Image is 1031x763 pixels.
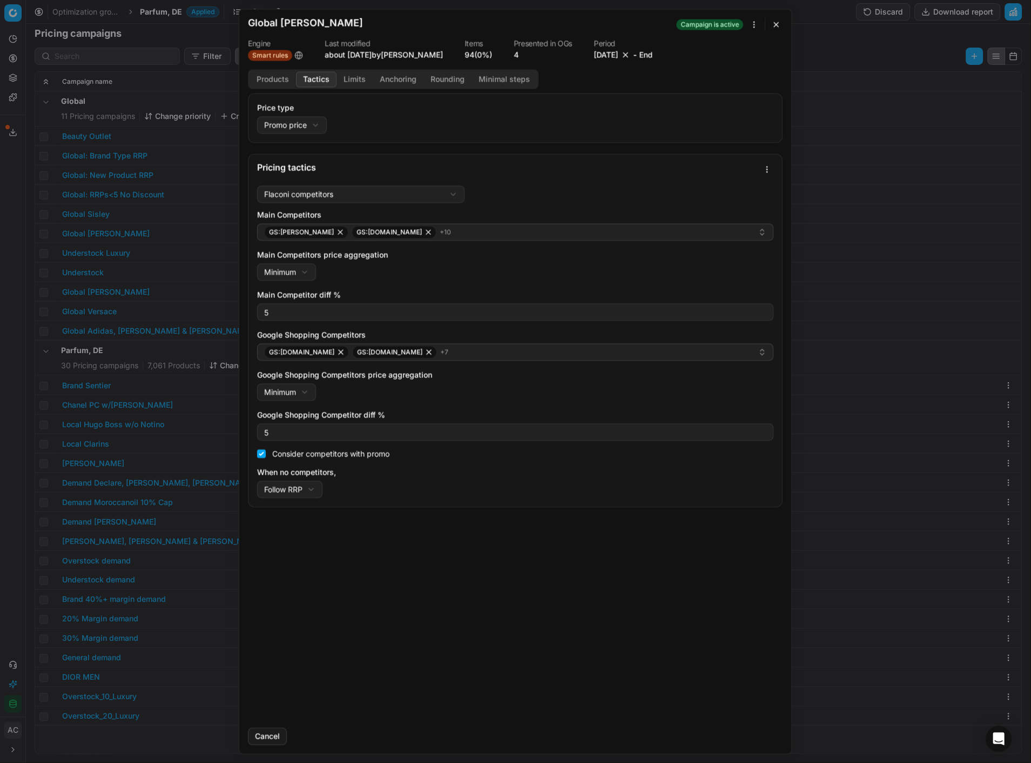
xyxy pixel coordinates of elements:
span: GS:[DOMAIN_NAME] [357,348,423,356]
dt: Presented in OGs [514,39,572,47]
div: Pricing tactics [257,163,759,171]
dt: Engine [248,39,303,47]
span: Campaign is active [677,19,744,30]
span: + 10 [440,228,451,236]
button: End [639,49,653,60]
button: Anchoring [373,71,424,87]
h2: Global [PERSON_NAME] [248,18,363,28]
button: Minimal steps [472,71,537,87]
span: Smart rules [248,50,292,61]
label: Consider competitors with promo [272,449,390,458]
span: GS:[PERSON_NAME] [269,228,334,236]
button: Cancel [248,728,287,745]
label: When no competitors, [257,467,774,477]
button: Tactics [296,71,337,87]
a: 94(0%) [465,49,492,60]
label: Google Shopping Competitor diff % [257,409,774,420]
dt: Items [465,39,492,47]
label: Google Shopping Competitors price aggregation [257,369,774,380]
button: Products [250,71,296,87]
span: GS:[DOMAIN_NAME] [357,228,422,236]
button: 4 [514,49,519,60]
div: Flaconi competitors [264,189,333,200]
button: Rounding [424,71,472,87]
span: + 7 [440,348,448,356]
button: GS:[PERSON_NAME]GS:[DOMAIN_NAME]+10 [257,223,774,241]
label: Google Shopping Competitors [257,329,774,340]
span: - [633,49,637,60]
label: Price type [257,102,774,113]
button: GS:[DOMAIN_NAME]GS:[DOMAIN_NAME]+7 [257,343,774,361]
label: Main Competitors [257,209,774,220]
button: [DATE] [594,49,618,60]
button: Limits [337,71,373,87]
dt: Period [594,39,653,47]
label: Main Competitor diff % [257,289,774,300]
span: GS:[DOMAIN_NAME] [269,348,334,356]
dt: Last modified [325,39,443,47]
span: about [DATE] by [PERSON_NAME] [325,50,443,59]
label: Main Competitors price aggregation [257,249,774,260]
